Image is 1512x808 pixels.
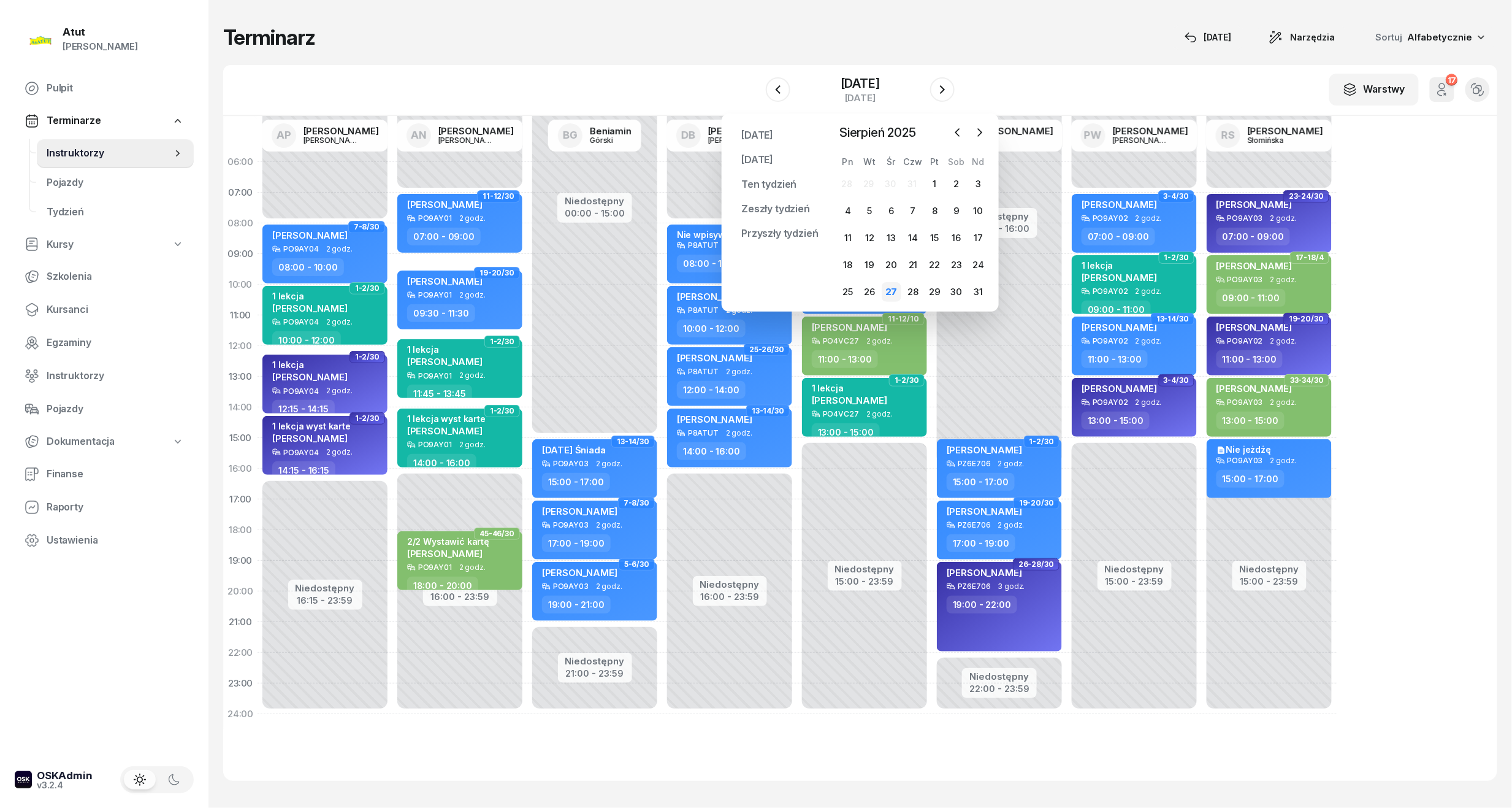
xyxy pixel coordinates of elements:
[688,429,719,437] div: P8ATUT
[708,126,784,136] div: [PERSON_NAME]
[731,197,820,221] a: Zeszły tydzień
[47,145,172,161] span: Instruktorzy
[272,461,335,479] div: 14:15 - 16:15
[688,306,719,314] div: P8ATUT
[47,466,184,482] span: Finanse
[969,228,988,248] div: 17
[947,282,966,302] div: 30
[903,156,924,167] div: Czw
[542,506,617,517] span: [PERSON_NAME]
[542,444,606,456] span: [DATE] Śniada
[355,417,380,420] span: 1-2/30
[223,331,258,361] div: 12:00
[969,669,1029,696] button: Niedostępny22:00 - 23:59
[223,26,315,48] h1: Terminarz
[479,272,514,274] span: 19-20/30
[296,593,355,606] div: 16:15 - 23:59
[407,385,472,402] div: 11:45 - 13:45
[903,255,923,275] div: 21
[1093,214,1128,222] div: PO9AY02
[223,361,258,392] div: 13:00
[1258,25,1346,50] button: Narzędzia
[969,255,988,275] div: 24
[925,282,945,302] div: 29
[925,255,945,275] div: 22
[998,460,1025,468] span: 2 godz.
[860,228,879,248] div: 12
[812,423,880,441] div: 13:00 - 15:00
[835,562,895,589] button: Niedostępny15:00 - 23:59
[731,148,783,172] a: [DATE]
[272,433,348,444] span: [PERSON_NAME]
[1270,275,1297,284] span: 2 godz.
[700,577,760,604] button: Niedostępny16:00 - 23:59
[47,204,184,220] span: Tydzień
[978,136,1037,144] div: Siwa
[15,231,194,259] a: Kursy
[1270,337,1297,345] span: 2 godz.
[1185,30,1232,45] div: [DATE]
[1029,441,1054,443] span: 1-2/30
[37,168,194,198] a: Pojazdy
[1290,379,1324,382] span: 33-34/30
[947,444,1022,456] span: [PERSON_NAME]
[1136,214,1162,223] span: 2 godz.
[969,209,1030,236] button: Niedostępny00:00 - 16:00
[272,421,351,431] div: 1 lekcja wyst karte
[1446,74,1457,86] div: 17
[63,39,138,55] div: [PERSON_NAME]
[834,123,921,142] span: Sierpień 2025
[47,533,184,548] span: Ustawienia
[726,429,752,437] span: 2 godz.
[1082,412,1150,429] div: 13:00 - 15:00
[565,194,625,221] button: Niedostępny00:00 - 15:00
[407,199,483,210] span: [PERSON_NAME]
[1216,199,1292,210] span: [PERSON_NAME]
[677,320,746,337] div: 10:00 - 12:00
[407,425,483,437] span: [PERSON_NAME]
[841,77,880,90] div: [DATE]
[860,201,879,221] div: 5
[272,229,348,241] span: [PERSON_NAME]
[553,460,589,467] div: PO9AY03
[677,255,749,272] div: 08:00 - 10:00
[882,228,901,248] div: 13
[15,74,194,103] a: Pulpit
[15,394,194,424] a: Pojazdy
[272,331,341,349] div: 10:00 - 12:00
[841,179,852,189] div: 28
[925,201,945,221] div: 8
[223,484,258,515] div: 17:00
[903,228,923,248] div: 14
[490,341,514,343] span: 1-2/30
[272,360,348,370] div: 1 lekcja
[15,295,194,325] a: Kursanci
[1136,287,1162,296] span: 2 godz.
[407,304,475,322] div: 09:30 - 11:30
[1093,287,1128,295] div: PO9AY02
[565,654,625,681] button: Niedostępny21:00 - 23:59
[223,239,258,269] div: 09:00
[272,258,344,276] div: 08:00 - 10:00
[1240,574,1299,587] div: 15:00 - 23:59
[407,275,483,287] span: [PERSON_NAME]
[407,356,483,367] span: [PERSON_NAME]
[947,201,966,221] div: 9
[863,179,874,189] div: 29
[1289,195,1324,198] span: 23-24/30
[1240,562,1299,589] button: Niedostępny15:00 - 23:59
[1216,289,1286,307] div: 09:00 - 11:00
[860,255,879,275] div: 19
[15,361,194,391] a: Instruktorzy
[223,269,258,300] div: 10:00
[1228,398,1263,406] div: PO9AY03
[700,580,760,589] div: Niedostępny
[1136,398,1162,407] span: 2 godz.
[283,448,319,456] div: PO9AY04
[430,589,490,602] div: 16:00 - 23:59
[553,521,589,529] div: PO9AY03
[565,206,625,218] div: 00:00 - 15:00
[731,221,828,246] a: Przyszły tydzień
[838,255,858,275] div: 18
[47,434,115,450] span: Dokumentacja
